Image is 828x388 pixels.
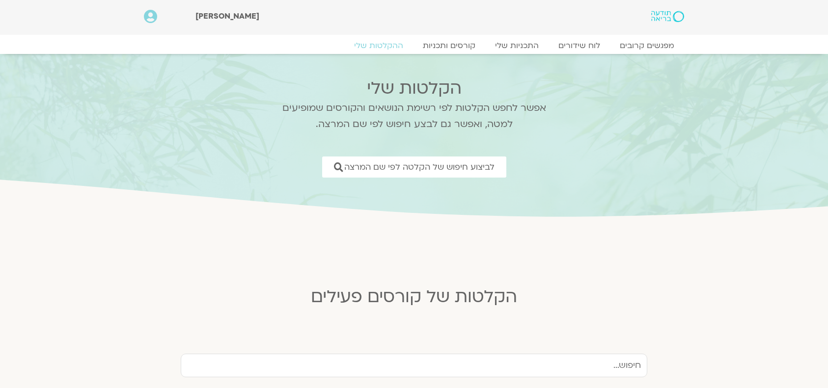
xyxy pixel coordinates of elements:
[344,162,495,172] span: לביצוע חיפוש של הקלטה לפי שם המרצה
[195,11,259,22] span: [PERSON_NAME]
[269,100,559,132] p: אפשר לחפש הקלטות לפי רשימת הנושאים והקורסים שמופיעים למטה, ואפשר גם לבצע חיפוש לפי שם המרצה.
[485,41,549,51] a: התכניות שלי
[322,156,506,178] a: לביצוע חיפוש של הקלטה לפי שם המרצה
[269,78,559,98] h2: הקלטות שלי
[144,41,684,51] nav: Menu
[610,41,684,51] a: מפגשים קרובים
[413,41,485,51] a: קורסים ותכניות
[344,41,413,51] a: ההקלטות שלי
[181,354,647,377] input: חיפוש...
[173,287,655,307] h2: הקלטות של קורסים פעילים
[549,41,610,51] a: לוח שידורים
